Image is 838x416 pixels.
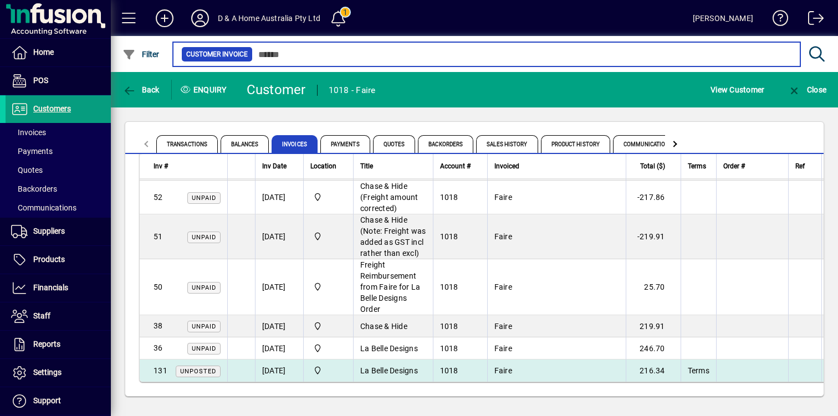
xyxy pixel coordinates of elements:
td: [DATE] [255,315,303,337]
span: Suppliers [33,227,65,235]
span: Unpaid [192,194,216,202]
span: Invoiced [494,160,519,172]
span: Title [360,160,373,172]
span: Transactions [156,135,218,153]
span: Order # [723,160,745,172]
td: 246.70 [626,337,681,359]
span: Communications [11,203,76,212]
div: Inv Date [262,160,297,172]
span: D & A Home Australia Pty Ltd [310,191,346,203]
a: Staff [6,302,111,330]
span: 51 [154,232,163,241]
app-page-header-button: Close enquiry [776,80,838,100]
span: Chase & Hide (Freight amount corrected) [360,182,418,213]
span: Faire [494,322,512,331]
button: Filter [120,44,162,64]
span: Quotes [373,135,416,153]
span: Payments [11,147,53,156]
span: 1018 [440,344,458,353]
span: Product History [541,135,611,153]
span: 131 [154,366,167,375]
a: Support [6,387,111,415]
span: Close [788,85,826,94]
a: Backorders [6,179,111,198]
span: 1018 [440,193,458,202]
span: Financials [33,283,68,292]
div: Location [310,160,346,172]
a: Payments [6,142,111,161]
div: Ref [795,160,815,172]
a: Settings [6,359,111,387]
button: Close [785,80,829,100]
div: [PERSON_NAME] [693,9,753,27]
span: 1018 [440,366,458,375]
a: Invoices [6,123,111,142]
span: Unpaid [192,323,216,330]
span: Total ($) [640,160,665,172]
span: Products [33,255,65,264]
span: Terms [688,160,706,172]
div: D & A Home Australia Pty Ltd [218,9,320,27]
span: Faire [494,283,512,291]
span: 52 [154,193,163,202]
span: Chase & Hide [360,322,407,331]
span: D & A Home Australia Pty Ltd [310,281,346,293]
span: Faire [494,193,512,202]
a: Reports [6,331,111,358]
span: Unpaid [192,234,216,241]
span: D & A Home Australia Pty Ltd [310,342,346,355]
div: Total ($) [633,160,675,172]
td: 25.70 [626,259,681,315]
td: -217.86 [626,181,681,214]
span: Faire [494,344,512,353]
span: Filter [122,50,160,59]
button: View Customer [708,80,767,100]
a: Suppliers [6,218,111,245]
span: Unpaid [192,284,216,291]
a: Products [6,246,111,274]
span: POS [33,76,48,85]
span: Terms [688,366,709,375]
a: Financials [6,274,111,302]
span: Unpaid [192,345,216,352]
span: Customers [33,104,71,113]
span: Inv # [154,160,168,172]
td: [DATE] [255,259,303,315]
span: Invoices [11,128,46,137]
td: [DATE] [255,359,303,382]
button: Add [147,8,182,28]
span: La Belle Designs [360,344,418,353]
div: Enquiry [172,81,238,99]
span: D & A Home Australia Pty Ltd [310,230,346,243]
span: Support [33,396,61,405]
span: Freight Reimbursement from Faire for La Belle Designs Order [360,260,420,314]
td: 219.91 [626,315,681,337]
span: Inv Date [262,160,287,172]
span: Payments [320,135,370,153]
span: 1018 [440,283,458,291]
span: Account # [440,160,471,172]
td: 216.34 [626,359,681,382]
a: Knowledge Base [764,2,789,38]
button: Profile [182,8,218,28]
span: D & A Home Australia Pty Ltd [310,320,346,332]
div: Inv # [154,160,221,172]
span: 38 [154,321,163,330]
a: Logout [800,2,824,38]
div: Customer [247,81,306,99]
div: Invoiced [494,160,619,172]
span: Communications [613,135,683,153]
td: [DATE] [255,181,303,214]
td: [DATE] [255,214,303,259]
span: Balances [221,135,269,153]
div: 1018 - Faire [329,81,376,99]
a: Communications [6,198,111,217]
span: Ref [795,160,805,172]
span: Backorders [11,184,57,193]
span: Chase & Hide (Note: Freight was added as GST incl rather than excl) [360,215,426,258]
span: D & A Home Australia Pty Ltd [310,364,346,377]
span: Backorders [418,135,473,153]
span: 50 [154,283,163,291]
span: Invoices [272,135,318,153]
button: Back [120,80,162,100]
